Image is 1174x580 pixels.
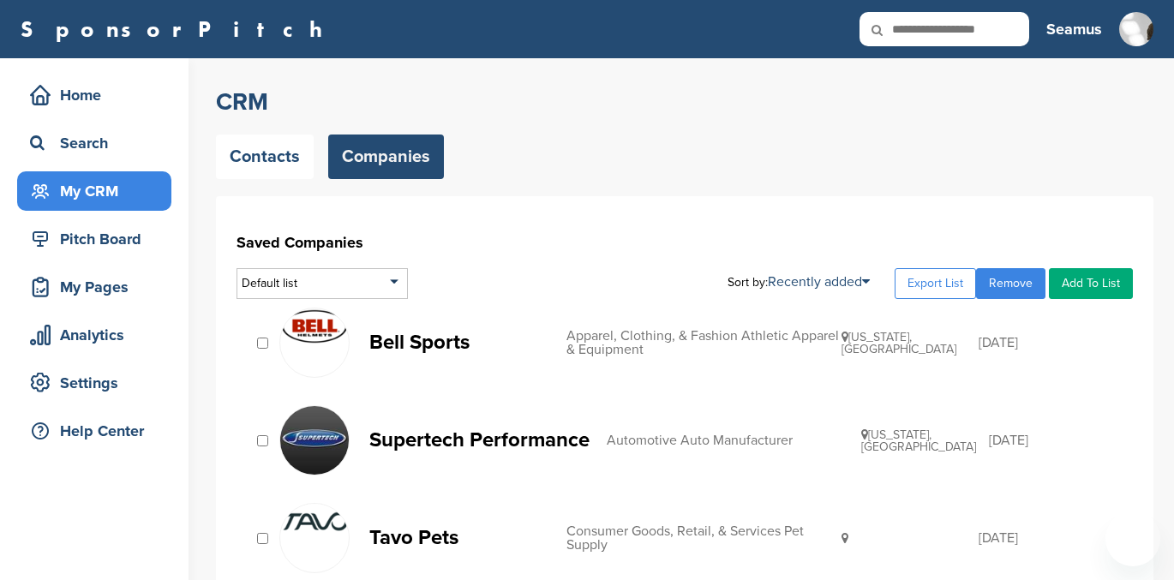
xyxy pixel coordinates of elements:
a: Download (2) Tavo Pets Consumer Goods, Retail, & Services Pet Supply [DATE] [279,503,1116,573]
h1: Saved Companies [237,227,1133,258]
div: Sort by: [728,275,870,289]
h2: CRM [216,87,1153,117]
a: Export List [895,268,976,299]
div: Help Center [26,416,171,446]
div: Home [26,80,171,111]
a: My CRM [17,171,171,211]
a: Analytics [17,315,171,355]
a: Companies [328,135,444,179]
div: [US_STATE], [GEOGRAPHIC_DATA] [861,428,989,453]
div: Search [26,128,171,158]
div: My Pages [26,272,171,302]
a: Help Center [17,411,171,451]
div: My CRM [26,176,171,206]
img: Images (13) [280,406,349,475]
h3: Seamus [1046,17,1102,41]
p: Tavo Pets [369,527,549,548]
div: Pitch Board [26,224,171,254]
div: Automotive Auto Manufacturer [607,434,861,447]
a: Add To List [1049,268,1133,299]
a: My Pages [17,267,171,307]
div: Consumer Goods, Retail, & Services Pet Supply [566,524,842,552]
a: Bell helments alfiejay Bell Sports Apparel, Clothing, & Fashion Athletic Apparel & Equipment [US_... [279,308,1116,378]
div: [DATE] [989,434,1117,447]
img: Download (2) [280,504,349,540]
div: [DATE] [979,336,1116,350]
div: [US_STATE], [GEOGRAPHIC_DATA] [842,331,979,356]
div: [DATE] [979,531,1116,545]
a: Remove [976,268,1045,299]
a: Settings [17,363,171,403]
a: SponsorPitch [21,18,333,40]
a: Contacts [216,135,314,179]
iframe: Button to launch messaging window [1105,511,1160,566]
p: Supertech Performance [369,429,590,451]
a: Pitch Board [17,219,171,259]
div: Settings [26,368,171,398]
div: Analytics [26,320,171,350]
img: Bell helments alfiejay [280,308,349,344]
p: Bell Sports [369,332,549,353]
a: Home [17,75,171,115]
div: Apparel, Clothing, & Fashion Athletic Apparel & Equipment [566,329,842,356]
a: Recently added [768,273,870,290]
a: Search [17,123,171,163]
div: Default list [237,268,408,299]
a: Seamus [1046,10,1102,48]
a: Images (13) Supertech Performance Automotive Auto Manufacturer [US_STATE], [GEOGRAPHIC_DATA] [DATE] [279,405,1116,475]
